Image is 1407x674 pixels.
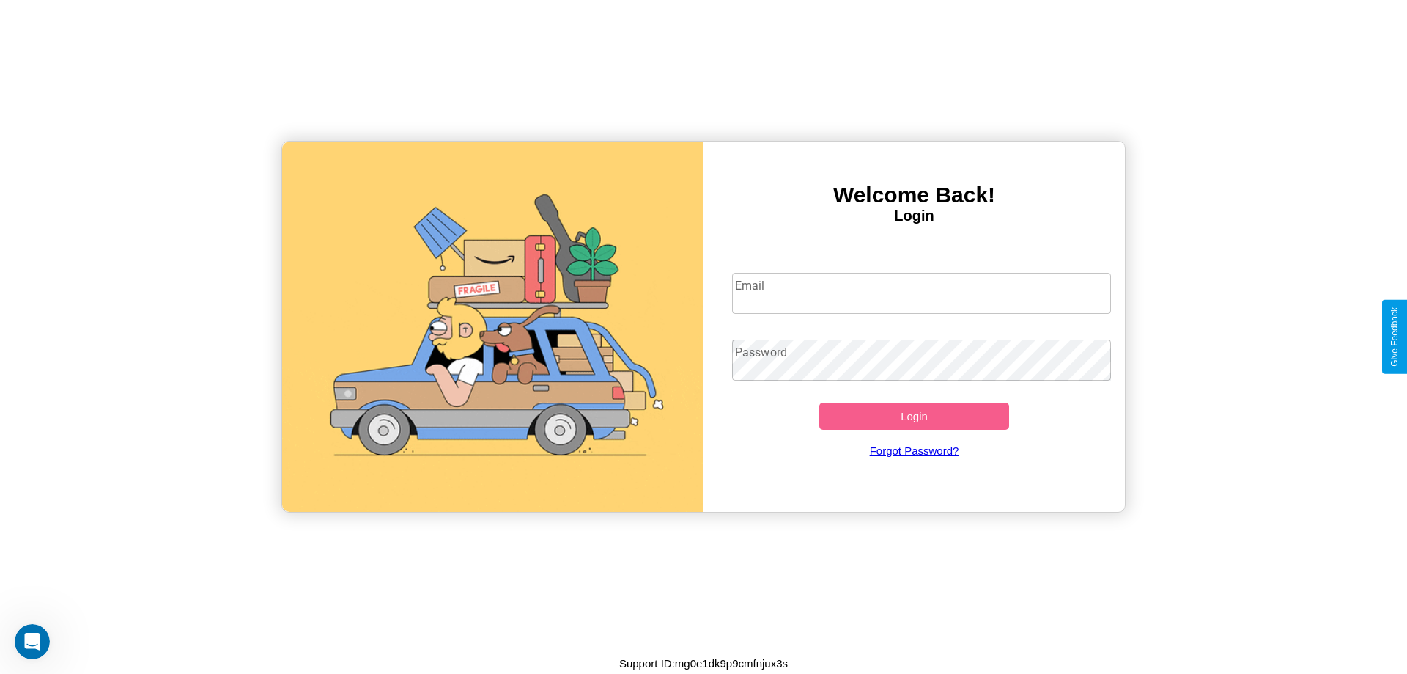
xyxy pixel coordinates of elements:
[703,183,1125,208] h3: Welcome Back!
[725,430,1104,472] a: Forgot Password?
[703,208,1125,224] h4: Login
[619,653,788,673] p: Support ID: mg0e1dk9p9cmfnjux3s
[15,624,50,659] iframe: Intercom live chat
[282,142,703,512] img: gif
[819,403,1009,430] button: Login
[1389,307,1400,367] div: Give Feedback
